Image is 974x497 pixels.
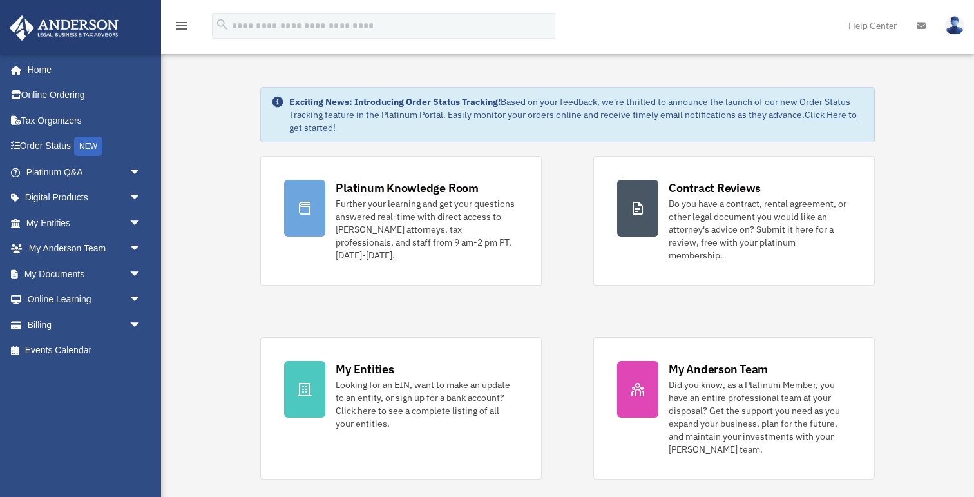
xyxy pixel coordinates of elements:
a: Platinum Knowledge Room Further your learning and get your questions answered real-time with dire... [260,156,542,286]
div: My Anderson Team [669,361,768,377]
img: User Pic [945,16,964,35]
a: Digital Productsarrow_drop_down [9,185,161,211]
a: My Entities Looking for an EIN, want to make an update to an entity, or sign up for a bank accoun... [260,337,542,480]
img: Anderson Advisors Platinum Portal [6,15,122,41]
strong: Exciting News: Introducing Order Status Tracking! [289,96,501,108]
div: NEW [74,137,102,156]
div: Contract Reviews [669,180,761,196]
a: Online Learningarrow_drop_down [9,287,161,313]
a: My Anderson Teamarrow_drop_down [9,236,161,262]
i: search [215,17,229,32]
span: arrow_drop_down [129,185,155,211]
a: Tax Organizers [9,108,161,133]
a: Events Calendar [9,338,161,364]
div: My Entities [336,361,394,377]
div: Do you have a contract, rental agreement, or other legal document you would like an attorney's ad... [669,197,851,262]
a: Billingarrow_drop_down [9,312,161,338]
a: My Documentsarrow_drop_down [9,261,161,287]
span: arrow_drop_down [129,236,155,262]
span: arrow_drop_down [129,261,155,287]
a: My Entitiesarrow_drop_down [9,210,161,236]
span: arrow_drop_down [129,159,155,186]
div: Did you know, as a Platinum Member, you have an entire professional team at your disposal? Get th... [669,378,851,456]
a: Home [9,57,155,83]
a: My Anderson Team Did you know, as a Platinum Member, you have an entire professional team at your... [593,337,875,480]
a: menu [174,23,189,34]
i: menu [174,18,189,34]
span: arrow_drop_down [129,287,155,313]
a: Contract Reviews Do you have a contract, rental agreement, or other legal document you would like... [593,156,875,286]
a: Platinum Q&Aarrow_drop_down [9,159,161,185]
a: Online Ordering [9,83,161,108]
div: Platinum Knowledge Room [336,180,479,196]
div: Further your learning and get your questions answered real-time with direct access to [PERSON_NAM... [336,197,518,262]
a: Click Here to get started! [289,109,857,133]
span: arrow_drop_down [129,312,155,338]
span: arrow_drop_down [129,210,155,237]
a: Order StatusNEW [9,133,161,160]
div: Looking for an EIN, want to make an update to an entity, or sign up for a bank account? Click her... [336,378,518,430]
div: Based on your feedback, we're thrilled to announce the launch of our new Order Status Tracking fe... [289,95,864,134]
